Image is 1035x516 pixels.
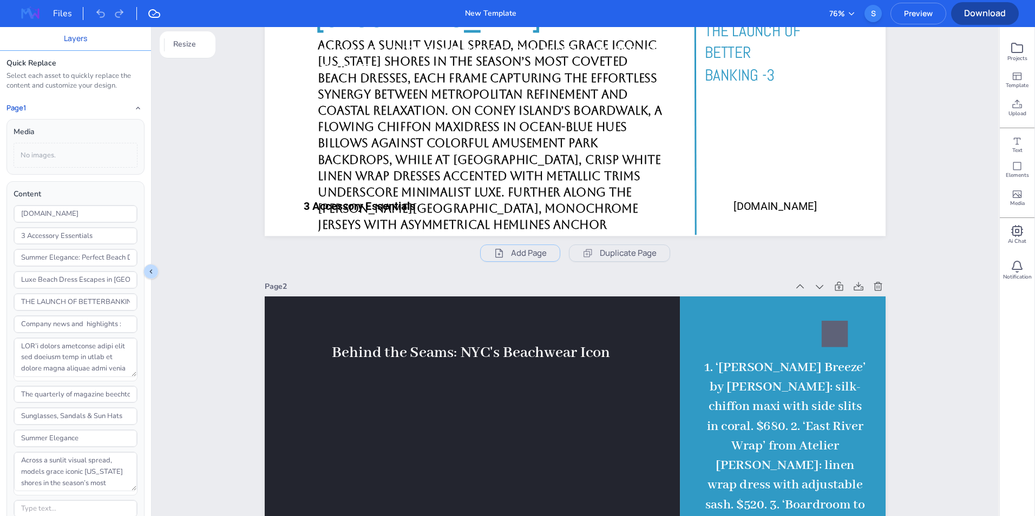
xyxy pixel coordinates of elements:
[600,247,657,260] span: Duplicate Page
[1007,55,1027,62] span: Projects
[1006,171,1029,179] span: Elements
[53,7,83,20] div: Files
[14,249,137,266] input: Type text…
[864,5,882,22] div: S
[1012,147,1023,154] span: Text
[14,126,137,138] div: Media
[14,143,137,168] div: No images.
[1006,82,1029,89] span: Template
[13,5,48,22] img: MagazineWorks Logo
[6,57,145,69] div: Quick Replace
[569,244,670,262] button: Duplicate Page
[890,3,946,24] button: Preview
[1008,110,1026,117] span: Upload
[14,272,137,288] input: Type text…
[14,408,137,425] input: Type text…
[14,430,137,447] input: Type text…
[864,5,882,22] button: Open user menu
[14,316,137,333] input: Type text…
[132,102,145,115] button: Collapse
[14,206,137,222] input: Type text…
[14,338,137,377] textarea: LOR’i dolors ametconse adipi elit sed doeiusm temp in utlab et dolore magna aliquae admi venia qu...
[143,264,159,279] button: Collapse sidebar
[318,39,664,362] span: Across a sunlit visual spread, models grace iconic [US_STATE] shores in the season’s most coveted...
[705,65,774,85] span: BANKING -3
[332,343,610,363] span: Behind the Seams: NYC's Beachwear Icon
[64,32,87,44] button: Layers
[465,8,516,19] div: New Template
[14,228,137,244] input: Type text…
[1003,273,1032,281] span: Notification
[705,21,801,63] span: THE LAUNCH OF BETTER
[1010,200,1025,207] span: Media
[14,386,137,403] input: Type text…
[829,8,856,19] button: 76%
[6,104,26,113] h4: Page 1
[511,247,547,260] span: Add Page
[14,188,137,200] div: Content
[951,2,1019,25] button: Download
[480,244,560,262] button: Add Page
[6,71,145,91] div: Select each asset to quickly replace the content and customize your design.
[303,200,415,213] span: 3 Accessory Essentials
[14,294,137,310] input: Type text…
[733,200,817,213] span: [DOMAIN_NAME]
[891,8,946,18] span: Preview
[1008,237,1026,245] span: Ai Chat
[951,7,1019,19] span: Download
[265,281,788,293] div: Page 2
[14,452,137,491] textarea: Across a sunlit visual spread, models grace iconic [US_STATE] shores in the season’s most coveted...
[171,38,198,50] span: Resize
